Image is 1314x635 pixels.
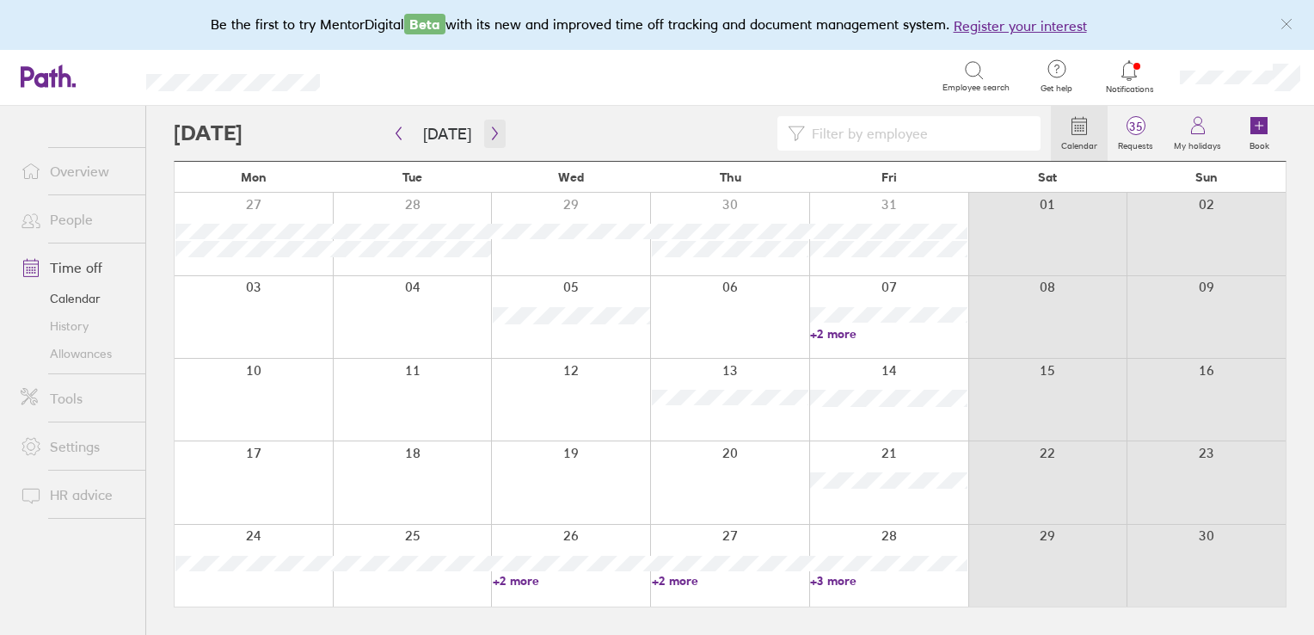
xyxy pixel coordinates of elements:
[1028,83,1084,94] span: Get help
[7,312,145,340] a: History
[241,170,267,184] span: Mon
[1239,136,1280,151] label: Book
[7,202,145,237] a: People
[1102,59,1157,95] a: Notifications
[7,478,145,512] a: HR advice
[1195,170,1218,184] span: Sun
[7,154,145,188] a: Overview
[1164,136,1231,151] label: My holidays
[1051,106,1108,161] a: Calendar
[720,170,741,184] span: Thu
[7,250,145,285] a: Time off
[404,14,445,34] span: Beta
[1102,84,1157,95] span: Notifications
[1051,136,1108,151] label: Calendar
[943,83,1010,93] span: Employee search
[7,340,145,367] a: Allowances
[366,68,410,83] div: Search
[211,14,1104,36] div: Be the first to try MentorDigital with its new and improved time off tracking and document manage...
[881,170,897,184] span: Fri
[7,429,145,464] a: Settings
[954,15,1087,36] button: Register your interest
[1038,170,1057,184] span: Sat
[652,573,809,589] a: +2 more
[1108,120,1164,133] span: 35
[810,326,967,342] a: +2 more
[402,170,422,184] span: Tue
[810,573,967,589] a: +3 more
[1108,106,1164,161] a: 35Requests
[493,573,650,589] a: +2 more
[1164,106,1231,161] a: My holidays
[805,117,1030,150] input: Filter by employee
[1231,106,1286,161] a: Book
[1108,136,1164,151] label: Requests
[409,120,485,148] button: [DATE]
[558,170,584,184] span: Wed
[7,381,145,416] a: Tools
[7,285,145,312] a: Calendar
